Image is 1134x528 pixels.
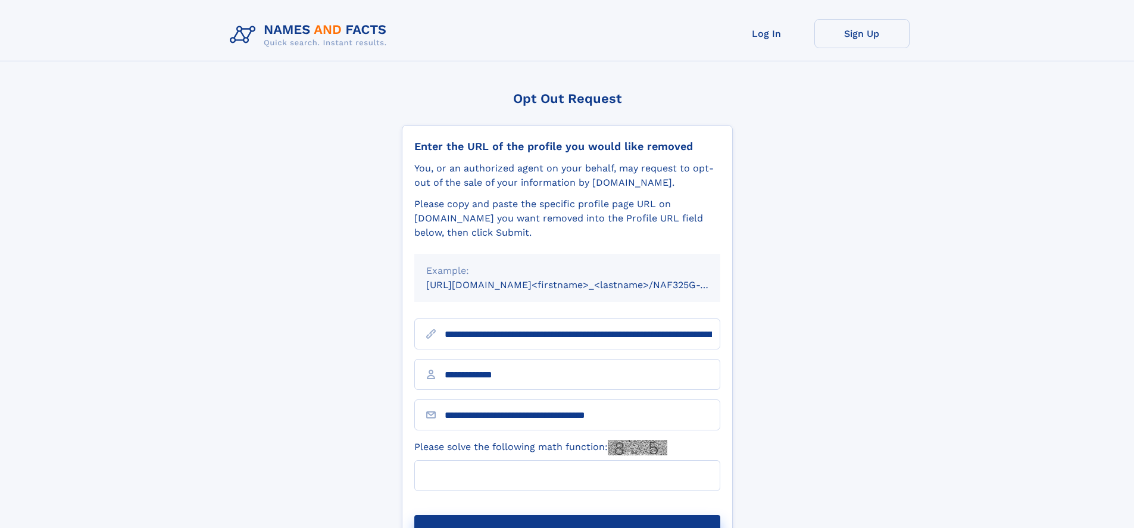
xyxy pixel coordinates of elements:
[426,279,743,290] small: [URL][DOMAIN_NAME]<firstname>_<lastname>/NAF325G-xxxxxxxx
[719,19,814,48] a: Log In
[414,440,667,455] label: Please solve the following math function:
[414,161,720,190] div: You, or an authorized agent on your behalf, may request to opt-out of the sale of your informatio...
[414,140,720,153] div: Enter the URL of the profile you would like removed
[225,19,396,51] img: Logo Names and Facts
[414,197,720,240] div: Please copy and paste the specific profile page URL on [DOMAIN_NAME] you want removed into the Pr...
[814,19,910,48] a: Sign Up
[426,264,708,278] div: Example:
[402,91,733,106] div: Opt Out Request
